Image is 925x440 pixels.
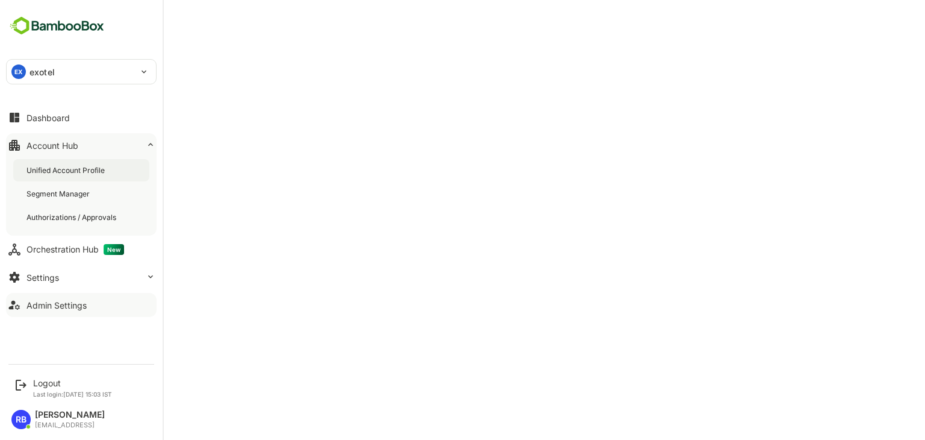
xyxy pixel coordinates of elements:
[26,212,119,222] div: Authorizations / Approvals
[11,410,31,429] div: RB
[11,64,26,79] div: EX
[26,189,92,199] div: Segment Manager
[30,66,55,78] p: exotel
[6,133,157,157] button: Account Hub
[33,391,112,398] p: Last login: [DATE] 15:03 IST
[35,421,105,429] div: [EMAIL_ADDRESS]
[26,165,107,175] div: Unified Account Profile
[6,293,157,317] button: Admin Settings
[104,244,124,255] span: New
[26,272,59,283] div: Settings
[26,300,87,310] div: Admin Settings
[26,113,70,123] div: Dashboard
[7,60,156,84] div: EXexotel
[6,265,157,289] button: Settings
[6,237,157,262] button: Orchestration HubNew
[6,105,157,130] button: Dashboard
[33,378,112,388] div: Logout
[35,410,105,420] div: [PERSON_NAME]
[26,140,78,151] div: Account Hub
[6,14,108,37] img: BambooboxFullLogoMark.5f36c76dfaba33ec1ec1367b70bb1252.svg
[26,244,124,255] div: Orchestration Hub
